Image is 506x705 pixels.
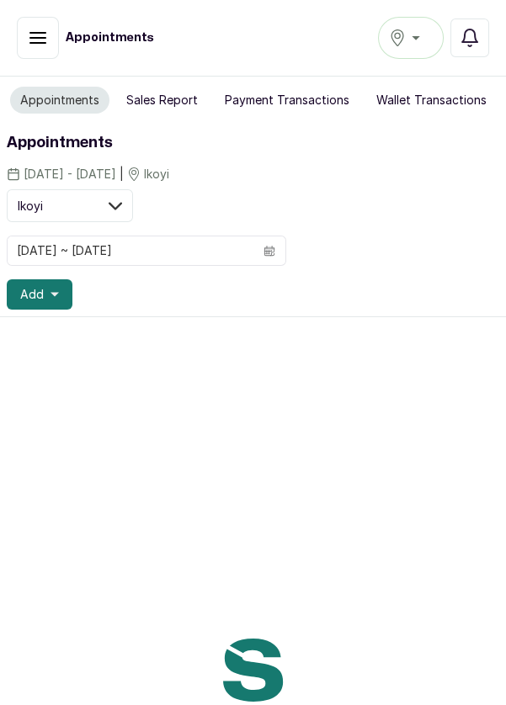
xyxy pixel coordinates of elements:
[7,131,499,155] h1: Appointments
[18,197,43,215] span: Ikoyi
[20,286,44,303] span: Add
[264,245,275,257] svg: calendar
[144,166,169,183] span: Ikoyi
[7,279,72,310] button: Add
[8,236,253,265] input: Select date
[215,87,360,114] button: Payment Transactions
[24,166,116,183] span: [DATE] - [DATE]
[66,29,154,46] h1: Appointments
[366,87,497,114] button: Wallet Transactions
[120,165,124,183] span: |
[10,87,109,114] button: Appointments
[7,189,133,222] button: Ikoyi
[116,87,208,114] button: Sales Report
